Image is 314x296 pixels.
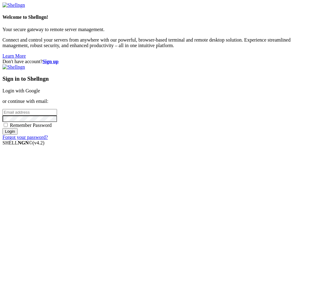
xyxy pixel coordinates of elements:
[2,109,57,116] input: Email address
[2,2,25,8] img: Shellngn
[10,123,52,128] span: Remember Password
[2,14,312,20] h4: Welcome to Shellngn!
[2,59,312,64] div: Don't have account?
[2,64,25,70] img: Shellngn
[2,135,48,140] a: Forgot your password?
[2,88,40,93] a: Login with Google
[43,59,59,64] a: Sign up
[2,128,18,135] input: Login
[18,140,29,145] b: NGN
[2,75,312,82] h3: Sign in to Shellngn
[2,99,312,104] p: or continue with email:
[2,27,312,32] p: Your secure gateway to remote server management.
[4,123,8,127] input: Remember Password
[2,53,26,59] a: Learn More
[2,140,44,145] span: SHELL ©
[33,140,45,145] span: 4.2.0
[2,37,312,48] p: Connect and control your servers from anywhere with our powerful, browser-based terminal and remo...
